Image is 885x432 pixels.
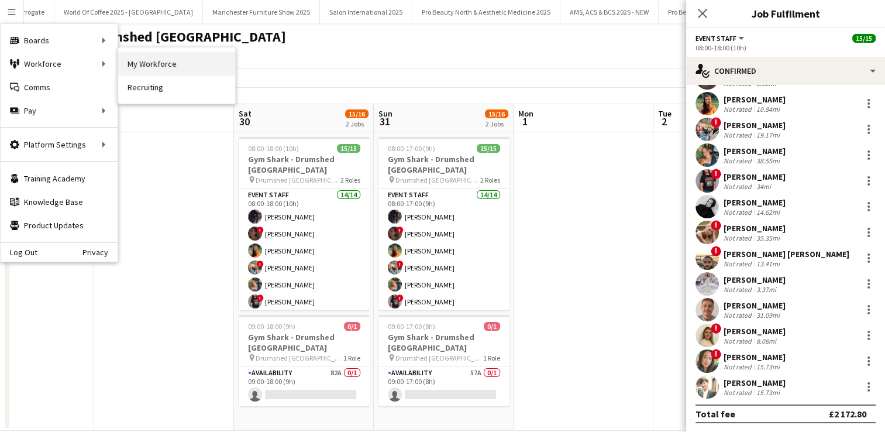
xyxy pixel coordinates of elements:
[659,1,735,23] button: Pro Beauty - [DATE]
[248,322,295,331] span: 09:00-18:00 (9h)
[724,105,754,114] div: Not rated
[754,388,782,397] div: 15.73mi
[395,176,480,184] span: Drumshed [GEOGRAPHIC_DATA]
[1,133,118,156] div: Platform Settings
[754,105,782,114] div: 10.84mi
[724,131,754,139] div: Not rated
[560,1,659,23] button: AMS, ACS & BCS 2025 - NEW
[346,119,368,128] div: 2 Jobs
[239,315,370,406] app-job-card: 09:00-18:00 (9h)0/1Gym Shark - Drumshed [GEOGRAPHIC_DATA] Drumshed [GEOGRAPHIC_DATA]1 RoleAvailab...
[1,99,118,122] div: Pay
[711,246,721,256] span: !
[724,326,786,337] div: [PERSON_NAME]
[724,362,754,371] div: Not rated
[724,182,754,191] div: Not rated
[754,259,782,268] div: 13.41mi
[477,144,500,153] span: 15/15
[1,76,118,99] a: Comms
[256,354,343,362] span: Drumshed [GEOGRAPHIC_DATA]
[724,378,786,388] div: [PERSON_NAME]
[724,275,786,285] div: [PERSON_NAME]
[656,115,672,128] span: 2
[754,337,779,345] div: 8.08mi
[248,144,299,153] span: 08:00-18:00 (10h)
[257,260,264,268] span: !
[516,115,533,128] span: 1
[724,197,786,208] div: [PERSON_NAME]
[724,172,786,182] div: [PERSON_NAME]
[695,34,746,43] button: Event Staff
[686,57,885,85] div: Confirmed
[483,354,500,362] span: 1 Role
[754,285,779,294] div: 3.37mi
[412,1,560,23] button: Pro Beauty North & Aesthetic Medicine 2025
[754,131,782,139] div: 19.17mi
[239,154,370,175] h3: Gym Shark - Drumshed [GEOGRAPHIC_DATA]
[711,349,721,359] span: !
[239,366,370,406] app-card-role: Availability82A0/109:00-18:00 (9h)
[118,52,235,76] a: My Workforce
[724,259,754,268] div: Not rated
[724,300,786,311] div: [PERSON_NAME]
[711,169,721,179] span: !
[397,227,404,234] span: !
[344,322,360,331] span: 0/1
[1,52,118,76] div: Workforce
[724,208,754,217] div: Not rated
[239,137,370,310] app-job-card: 08:00-18:00 (10h)15/15Gym Shark - Drumshed [GEOGRAPHIC_DATA] Drumshed [GEOGRAPHIC_DATA]2 RolesEve...
[378,108,392,119] span: Sun
[724,337,754,345] div: Not rated
[54,1,203,23] button: World Of Coffee 2025 - [GEOGRAPHIC_DATA]
[378,366,509,406] app-card-role: Availability57A0/109:00-17:00 (8h)
[377,115,392,128] span: 31
[754,362,782,371] div: 15.73mi
[658,108,672,119] span: Tue
[378,137,509,310] app-job-card: 08:00-17:00 (9h)15/15Gym Shark - Drumshed [GEOGRAPHIC_DATA] Drumshed [GEOGRAPHIC_DATA]2 RolesEven...
[711,220,721,231] span: !
[724,249,849,259] div: [PERSON_NAME] [PERSON_NAME]
[484,322,500,331] span: 0/1
[320,1,412,23] button: Salon International 2025
[1,214,118,237] a: Product Updates
[82,248,118,257] a: Privacy
[754,156,782,165] div: 38.55mi
[340,176,360,184] span: 2 Roles
[203,1,320,23] button: Manchester Furniture Show 2025
[724,352,786,362] div: [PERSON_NAME]
[397,294,404,301] span: !
[395,354,483,362] span: Drumshed [GEOGRAPHIC_DATA]
[1,248,37,257] a: Log Out
[118,76,235,99] a: Recruiting
[724,311,754,320] div: Not rated
[485,109,508,118] span: 15/16
[257,227,264,234] span: !
[485,119,508,128] div: 2 Jobs
[256,176,340,184] span: Drumshed [GEOGRAPHIC_DATA]
[829,408,866,420] div: £2 172.80
[480,176,500,184] span: 2 Roles
[1,167,118,190] a: Training Academy
[686,6,885,21] h3: Job Fulfilment
[695,34,736,43] span: Event Staff
[724,156,754,165] div: Not rated
[239,332,370,353] h3: Gym Shark - Drumshed [GEOGRAPHIC_DATA]
[343,354,360,362] span: 1 Role
[695,408,735,420] div: Total fee
[388,144,435,153] span: 08:00-17:00 (9h)
[724,223,786,234] div: [PERSON_NAME]
[754,311,782,320] div: 31.09mi
[378,315,509,406] app-job-card: 09:00-17:00 (8h)0/1Gym Shark - Drumshed [GEOGRAPHIC_DATA] Drumshed [GEOGRAPHIC_DATA]1 RoleAvailab...
[724,234,754,242] div: Not rated
[345,109,369,118] span: 15/16
[257,294,264,301] span: !
[711,117,721,128] span: !
[754,234,782,242] div: 35.35mi
[724,388,754,397] div: Not rated
[724,285,754,294] div: Not rated
[724,94,786,105] div: [PERSON_NAME]
[724,146,786,156] div: [PERSON_NAME]
[1,29,118,52] div: Boards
